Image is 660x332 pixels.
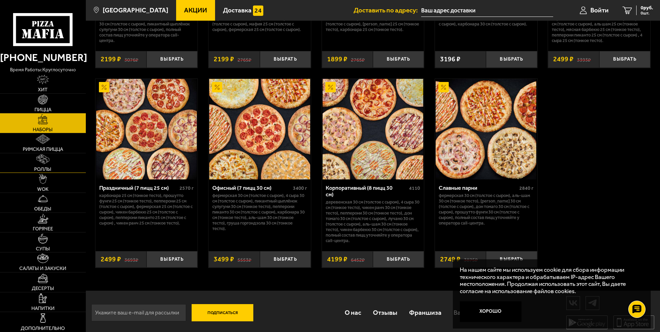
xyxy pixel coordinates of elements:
button: Подписаться [192,304,254,321]
button: Выбрать [373,51,424,68]
img: Акционный [325,82,336,92]
p: Мясная Барбекю 25 см (толстое с сыром), 4 сыра 25 см (толстое с сыром), Чикен Ранч 25 см (толстое... [212,10,307,32]
span: 2570 г [180,185,194,191]
input: Укажите ваш e-mail для рассылки [91,304,186,321]
div: Офисный (7 пицц 30 см) [212,185,291,191]
button: Выбрать [486,51,537,68]
span: Наборы [33,127,53,132]
div: Корпоративный (8 пицц 30 см) [326,185,408,198]
span: Салаты и закуски [19,266,66,271]
a: АкционныйСлавные парни [435,79,537,179]
p: Деревенская 30 см (толстое с сыром), 4 сыра 30 см (тонкое тесто), Чикен Ранч 30 см (тонкое тесто)... [326,199,420,243]
span: Роллы [34,167,51,172]
div: Праздничный (7 пицц 25 см) [99,185,178,191]
button: Выбрать [486,251,537,268]
a: Франшиза [403,301,447,324]
span: 4110 [409,185,420,191]
span: Доставка [223,7,252,13]
span: 3196 ₽ [440,56,460,63]
button: Выбрать [146,251,197,268]
span: Римская пицца [23,147,63,152]
div: Славные парни [439,185,518,191]
span: Обеды [34,206,51,211]
span: Дополнительно [21,326,65,331]
span: 2199 ₽ [101,56,121,63]
img: Офисный (7 пицц 30 см) [209,79,310,179]
span: 3499 ₽ [214,256,234,263]
s: 2765 ₽ [237,56,251,63]
span: WOK [37,187,49,191]
button: Выбрать [599,51,650,68]
span: 0 шт. [641,11,653,15]
span: Напитки [31,306,54,311]
p: На нашем сайте мы используем cookie для сбора информации технического характера и обрабатываем IP... [460,266,640,295]
span: 0 руб. [641,6,653,10]
button: Выбрать [373,251,424,268]
button: Выбрать [146,51,197,68]
span: Хит [38,87,48,92]
a: О нас [338,301,367,324]
span: Десерты [32,286,54,291]
s: 6452 ₽ [351,256,365,263]
a: АкционныйОфисный (7 пицц 30 см) [209,79,311,179]
button: Выбрать [260,251,311,268]
span: [GEOGRAPHIC_DATA] [103,7,168,13]
span: 2199 ₽ [214,56,234,63]
span: 2499 ₽ [101,256,121,263]
img: 15daf4d41897b9f0e9f617042186c801.svg [253,6,263,16]
span: Супы [36,246,50,251]
a: Отзывы [367,301,403,324]
s: 3693 ₽ [124,256,138,263]
a: АкционныйКорпоративный (8 пицц 30 см) [322,79,424,179]
img: Корпоративный (8 пицц 30 см) [323,79,423,179]
p: Чикен Ранч 25 см (толстое с сыром), Чикен Барбекю 25 см (толстое с сыром), Карбонара 25 см (толст... [552,10,647,43]
a: АкционныйПраздничный (7 пицц 25 см) [95,79,198,179]
p: Фермерская 30 см (толстое с сыром), 4 сыра 30 см (толстое с сыром), Пикантный цыплёнок сулугуни 3... [212,193,307,231]
s: 3076 ₽ [124,56,138,63]
p: Чикен Ранч 25 см (толстое с сыром), Дракон 25 см (толстое с сыром), Чикен Барбекю 25 см (толстое ... [326,10,420,32]
p: Карбонара 25 см (тонкое тесто), Прошутто Фунги 25 см (тонкое тесто), Пепперони 25 см (толстое с с... [99,193,194,226]
span: Войти [590,7,609,13]
button: Хорошо [460,301,522,322]
s: 2765 ₽ [351,56,365,63]
img: Акционный [99,82,109,92]
s: 5553 ₽ [237,256,251,263]
img: Праздничный (7 пицц 25 см) [96,79,197,179]
p: Карбонара 30 см (толстое с сыром), Прошутто Фунги 30 см (толстое с сыром), [PERSON_NAME] 30 см (т... [99,10,194,43]
span: 1899 ₽ [327,56,347,63]
s: 3393 ₽ [577,56,591,63]
p: Фермерская 30 см (толстое с сыром), Аль-Шам 30 см (тонкое тесто), [PERSON_NAME] 30 см (толстое с ... [439,193,534,226]
span: Пицца [34,107,51,112]
span: 3400 г [293,185,307,191]
img: Славные парни [436,79,536,179]
span: 2749 ₽ [440,256,460,263]
img: Акционный [438,82,449,92]
span: 2499 ₽ [553,56,573,63]
button: Выбрать [260,51,311,68]
span: 4199 ₽ [327,256,347,263]
input: Ваш адрес доставки [421,4,553,17]
span: Доставить по адресу: [354,7,421,13]
span: Акции [184,7,207,13]
span: Горячее [33,226,53,231]
img: Акционный [212,82,222,92]
s: 3875 ₽ [464,256,478,263]
a: Вакансии [448,301,488,324]
span: 2840 г [519,185,534,191]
